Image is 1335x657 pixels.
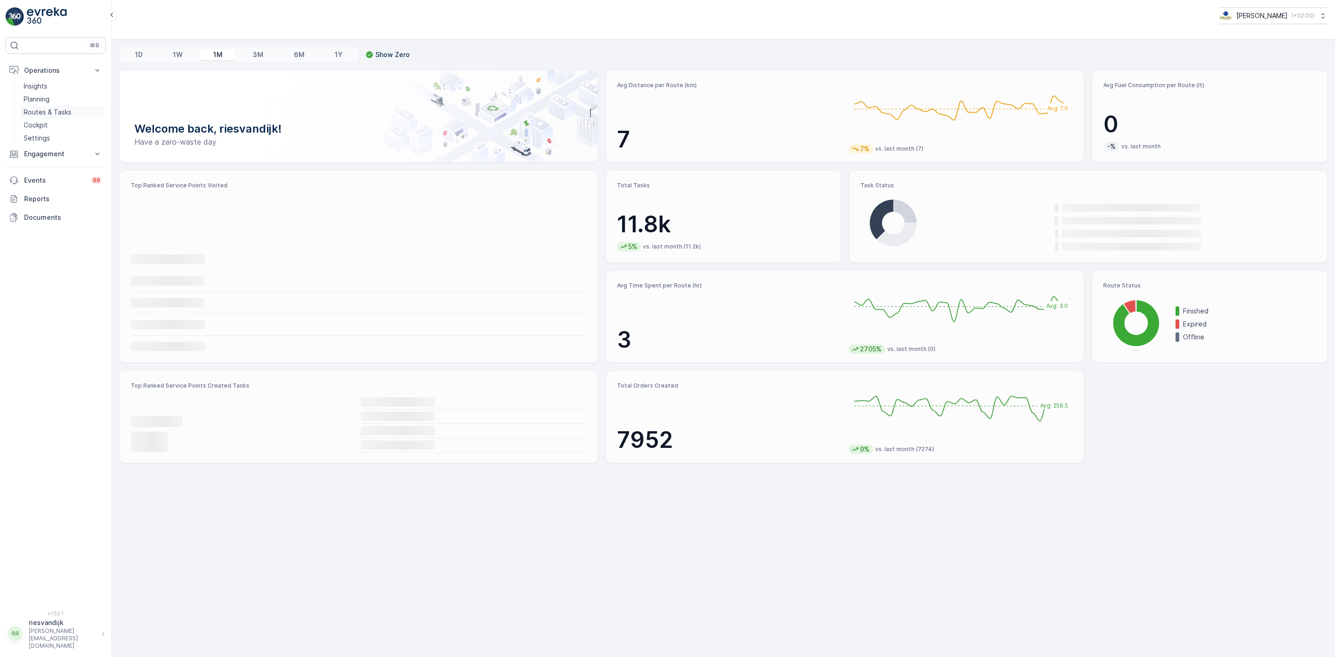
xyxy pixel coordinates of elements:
button: Engagement [6,145,106,163]
p: 7% [859,144,871,153]
p: 1Y [335,50,343,59]
p: 1W [173,50,183,59]
p: vs. last month [1121,143,1161,150]
p: 1M [213,50,222,59]
p: 3 [617,326,841,354]
p: Total Tasks [617,182,830,189]
p: 7952 [617,426,841,454]
p: Settings [24,134,50,143]
p: Avg Time Spent per Route (hr) [617,282,841,289]
p: ⌘B [90,42,99,49]
p: Routes & Tasks [24,108,71,117]
p: Engagement [24,149,87,159]
p: Planning [24,95,50,104]
p: [PERSON_NAME] [1236,11,1288,20]
img: logo_light-DOdMpM7g.png [27,7,67,26]
p: -% [1106,142,1117,151]
p: Cockpit [24,121,48,130]
p: Show Zero [375,50,410,59]
p: Route Status [1103,282,1316,289]
p: Documents [24,213,102,222]
p: 7 [617,126,841,153]
p: Offline [1183,332,1316,342]
p: 99 [93,177,100,184]
button: Operations [6,61,106,80]
p: Events [24,176,85,185]
a: Routes & Tasks [20,106,106,119]
p: 6M [294,50,305,59]
p: Avg Fuel Consumption per Route (lt) [1103,82,1316,89]
p: vs. last month (0) [887,345,935,353]
button: RRriesvandijk[PERSON_NAME][EMAIL_ADDRESS][DOMAIN_NAME] [6,618,106,650]
p: 0 [1103,110,1316,138]
p: vs. last month (7274) [875,446,934,453]
p: Top Ranked Service Points Created Tasks [131,382,586,389]
img: logo [6,7,24,26]
p: Avg Distance per Route (km) [617,82,841,89]
p: Top Ranked Service Points Visited [131,182,586,189]
a: Reports [6,190,106,208]
p: vs. last month (11.2k) [643,243,701,250]
p: 11.8k [617,210,830,238]
a: Documents [6,208,106,227]
a: Events99 [6,171,106,190]
a: Cockpit [20,119,106,132]
p: ( +02:00 ) [1291,12,1315,19]
button: [PERSON_NAME](+02:00) [1219,7,1328,24]
p: 1D [135,50,143,59]
p: Finished [1183,306,1316,316]
p: riesvandijk [29,618,97,627]
p: Have a zero-waste day [134,136,583,147]
a: Insights [20,80,106,93]
span: v 1.52.1 [6,611,106,616]
p: 2705% [859,344,883,354]
a: Planning [20,93,106,106]
p: 3M [253,50,263,59]
p: vs. last month (7) [875,145,923,153]
p: Operations [24,66,87,75]
p: Task Status [860,182,1316,189]
p: Insights [24,82,47,91]
p: Total Orders Created [617,382,841,389]
p: Reports [24,194,102,204]
p: Welcome back, riesvandijk! [134,121,583,136]
p: 5% [627,242,638,251]
a: Settings [20,132,106,145]
div: RR [8,626,23,641]
p: Expired [1183,319,1316,329]
p: [PERSON_NAME][EMAIL_ADDRESS][DOMAIN_NAME] [29,627,97,650]
p: 9% [859,445,871,454]
img: basis-logo_rgb2x.png [1219,11,1233,21]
